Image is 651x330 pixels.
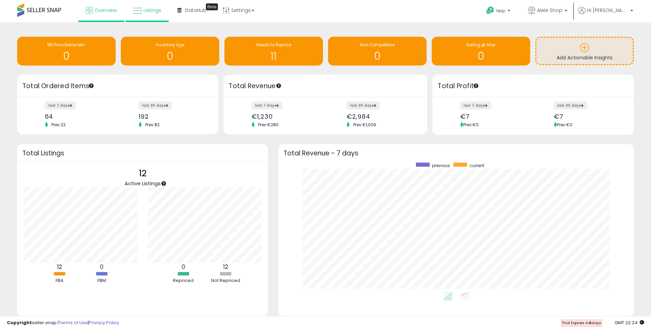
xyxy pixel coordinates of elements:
[252,102,282,109] label: last 7 days
[125,167,161,180] p: 12
[438,81,628,91] h3: Total Profit
[7,319,32,326] strong: Copyright
[45,113,113,120] div: 64
[460,102,491,109] label: last 7 days
[45,102,76,109] label: last 7 days
[39,278,80,284] div: FBA
[229,81,422,91] h3: Total Revenue
[182,263,185,271] b: 0
[22,81,213,91] h3: Total Ordered Items
[7,320,119,326] div: seller snap | |
[143,7,161,14] span: Listings
[163,278,204,284] div: Repriced
[554,113,622,120] div: €7
[139,113,207,120] div: 192
[48,122,69,128] span: Prev: 22
[587,7,628,14] span: Hi [PERSON_NAME]
[469,163,484,168] span: current
[89,319,119,326] a: Privacy Policy
[557,54,613,61] span: Add Actionable Insights
[88,83,94,89] div: Tooltip anchor
[350,122,380,128] span: Prev: €1,009
[276,83,282,89] div: Tooltip anchor
[332,50,423,62] h1: 0
[536,38,633,64] a: Add Actionable Insights
[255,122,282,128] span: Prev: €280
[206,3,218,10] div: Tooltip anchor
[347,102,380,109] label: last 30 days
[554,102,587,109] label: last 30 days
[57,263,62,271] b: 12
[347,113,416,120] div: €2,984
[47,42,85,48] span: BB Price Below Min
[81,278,123,284] div: FBM
[562,320,601,326] span: Trial Expires in days
[589,320,591,326] b: 2
[473,83,479,89] div: Tooltip anchor
[460,113,528,120] div: €7
[486,6,495,15] i: Get Help
[139,102,172,109] label: last 30 days
[17,37,116,66] a: BB Price Below Min 0
[463,122,479,128] span: Prev: €0
[557,122,572,128] span: Prev: €0
[615,319,644,326] span: 2025-10-9 22:24 GMT
[496,8,505,14] span: Help
[59,319,88,326] a: Terms of Use
[125,180,161,187] span: Active Listings
[283,151,629,156] h3: Total Revenue - 7 days
[435,50,527,62] h1: 0
[121,37,219,66] a: Inventory Age 0
[21,50,112,62] h1: 0
[228,50,319,62] h1: 11
[156,42,184,48] span: Inventory Age
[94,7,117,14] span: Overview
[466,42,495,48] span: Selling @ Max
[161,180,167,187] div: Tooltip anchor
[328,37,427,66] a: Non Competitive 0
[432,163,450,168] span: previous
[223,263,228,271] b: 12
[22,151,263,156] h3: Total Listings
[205,278,246,284] div: Not Repriced
[142,122,163,128] span: Prev: 82
[185,7,207,14] span: DataHub
[360,42,395,48] span: Non Competitive
[578,7,633,22] a: Hi [PERSON_NAME]
[537,7,562,14] span: Alele Shop
[252,113,321,120] div: €1,230
[256,42,291,48] span: Needs to Reprice
[432,37,530,66] a: Selling @ Max 0
[481,1,517,22] a: Help
[224,37,323,66] a: Needs to Reprice 11
[124,50,216,62] h1: 0
[100,263,104,271] b: 0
